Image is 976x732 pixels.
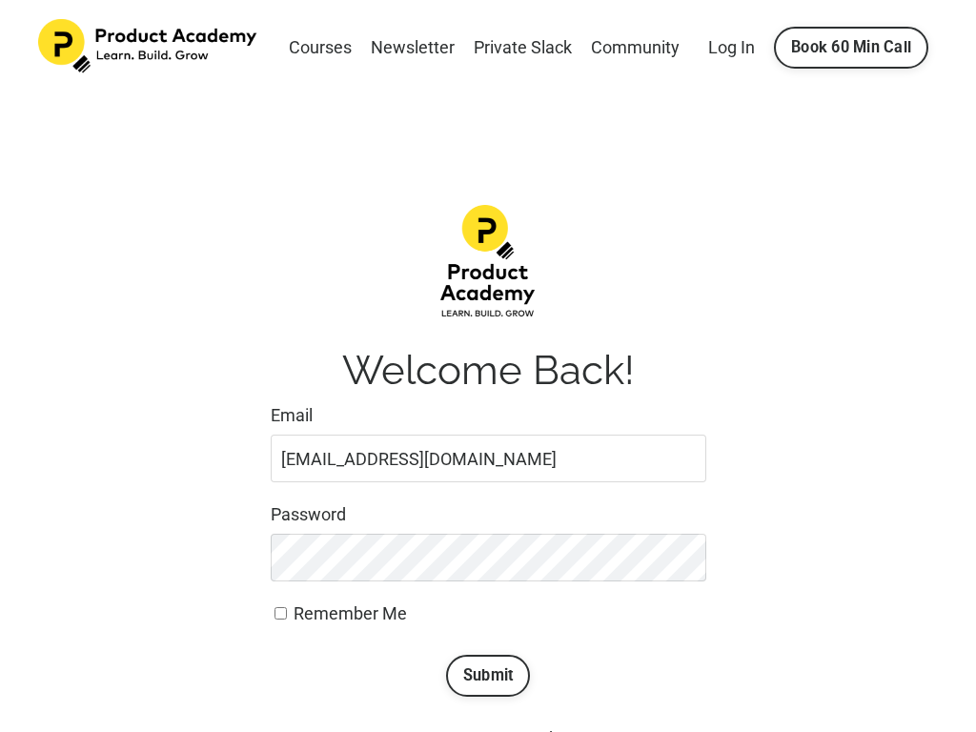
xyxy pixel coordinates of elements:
[474,34,572,62] a: Private Slack
[371,34,455,62] a: Newsletter
[271,347,706,395] h1: Welcome Back!
[440,205,536,318] img: d1483da-12f4-ea7b-dcde-4e4ae1a68fea_Product-academy-02.png
[294,603,407,623] span: Remember Me
[289,34,352,62] a: Courses
[708,37,755,57] a: Log In
[446,655,531,697] button: Submit
[38,19,260,73] img: Product Academy Logo
[274,607,287,620] input: Remember Me
[774,27,928,69] a: Book 60 Min Call
[591,34,680,62] a: Community
[271,402,706,430] label: Email
[271,501,706,529] label: Password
